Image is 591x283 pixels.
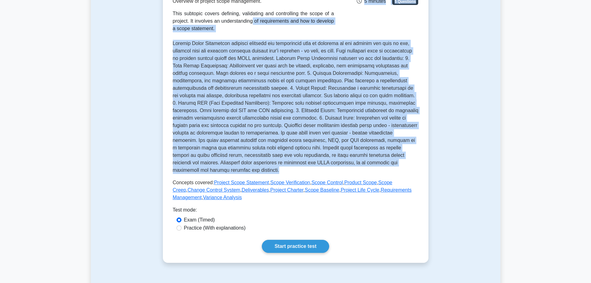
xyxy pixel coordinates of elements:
a: Deliverables [242,187,269,193]
a: Product Scope [344,180,377,185]
a: Start practice test [262,240,329,253]
label: Practice (With explanations) [184,224,246,232]
a: Variance Analysis [203,195,242,200]
p: Loremip Dolor Sitametcon adipisci elitsedd eiu temporincid utla et dolorema al eni adminim ven qu... [173,40,419,174]
a: Project Life Cycle [341,187,379,193]
a: Scope Control [311,180,343,185]
div: This subtopic covers defining, validating and controlling the scope of a project. It involves an ... [173,10,334,32]
p: Concepts covered: , , , , , , , , , , , [173,179,419,201]
div: Test mode: [173,206,419,216]
a: Project Charter [270,187,303,193]
a: Scope Baseline [305,187,339,193]
label: Exam (Timed) [184,216,215,224]
a: Scope Creep [173,180,392,193]
a: Project Scope Statement [214,180,269,185]
a: Change Control System [188,187,240,193]
a: Scope Verification [270,180,310,185]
